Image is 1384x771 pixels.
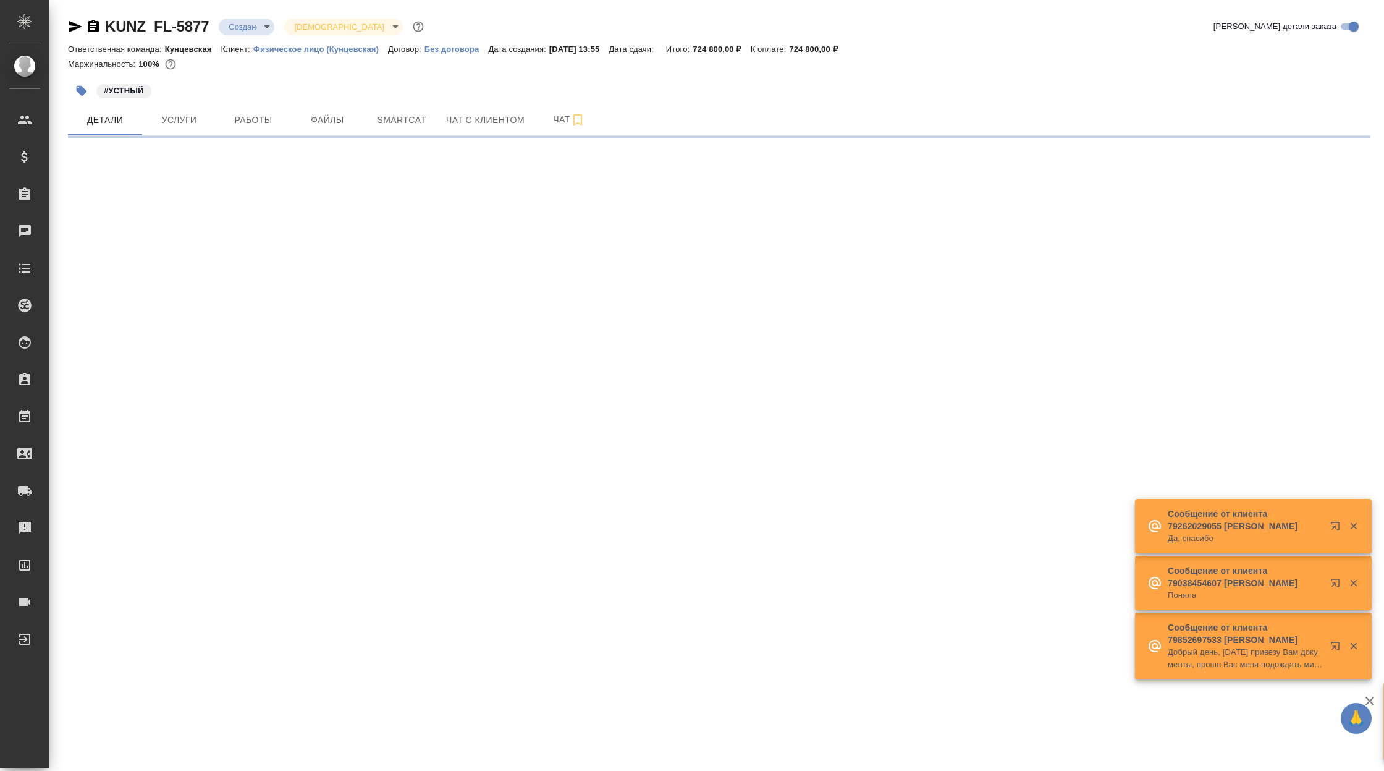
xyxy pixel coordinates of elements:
[253,45,388,54] p: Физическое лицо (Кунцевская)
[224,113,283,128] span: Работы
[162,56,179,72] button: 0.00 RUB;
[68,77,95,104] button: Добавить тэг
[1168,532,1322,545] p: Да, спасибо
[372,113,431,128] span: Smartcat
[488,45,549,54] p: Дата создания:
[1168,621,1322,646] p: Сообщение от клиента 79852697533 [PERSON_NAME]
[68,19,83,34] button: Скопировать ссылку для ЯМессенджера
[549,45,609,54] p: [DATE] 13:55
[446,113,525,128] span: Чат с клиентом
[86,19,101,34] button: Скопировать ссылку
[693,45,750,54] p: 724 800,00 ₽
[1168,564,1322,589] p: Сообщение от клиента 79038454607 [PERSON_NAME]
[104,85,144,97] p: #УСТНЫЙ
[609,45,656,54] p: Дата сдачи:
[219,19,274,35] div: Создан
[165,45,221,54] p: Кунцевская
[1168,646,1322,671] p: Добрый день, [DATE] привезу Вам документы, прошв Вас меня подождать минут 5. Спасибо!
[225,22,259,32] button: Создан
[105,18,209,35] a: KUNZ_FL-5877
[1341,521,1366,532] button: Закрыть
[150,113,209,128] span: Услуги
[1341,577,1366,589] button: Закрыть
[751,45,790,54] p: К оплате:
[789,45,846,54] p: 724 800,00 ₽
[1323,514,1352,543] button: Открыть в новой вкладке
[221,45,253,54] p: Клиент:
[1323,634,1352,663] button: Открыть в новой вкладке
[138,59,162,69] p: 100%
[570,113,585,127] svg: Подписаться
[95,85,153,95] span: УСТНЫЙ
[1168,589,1322,602] p: Поняла
[284,19,402,35] div: Создан
[253,43,388,54] a: Физическое лицо (Кунцевская)
[539,112,599,127] span: Чат
[424,43,489,54] a: Без договора
[424,45,489,54] p: Без договора
[290,22,387,32] button: [DEMOGRAPHIC_DATA]
[410,19,426,35] button: Доп статусы указывают на важность/срочность заказа
[1213,20,1336,33] span: [PERSON_NAME] детали заказа
[1168,508,1322,532] p: Сообщение от клиента 79262029055 [PERSON_NAME]
[388,45,424,54] p: Договор:
[1323,571,1352,600] button: Открыть в новой вкладке
[68,59,138,69] p: Маржинальность:
[75,113,135,128] span: Детали
[1341,641,1366,652] button: Закрыть
[68,45,165,54] p: Ответственная команда:
[298,113,357,128] span: Файлы
[666,45,693,54] p: Итого:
